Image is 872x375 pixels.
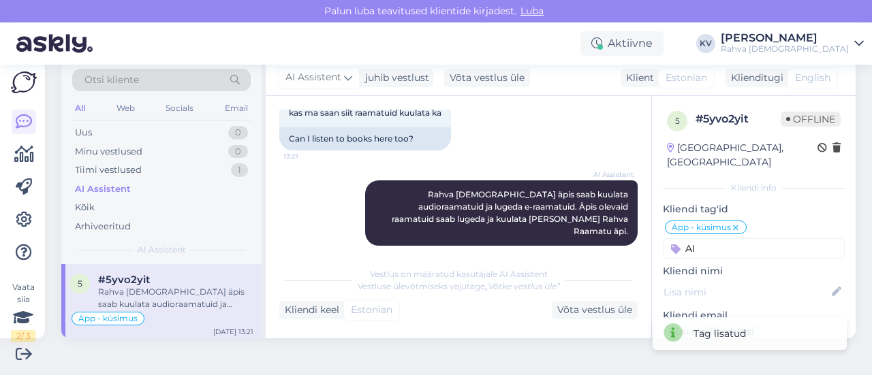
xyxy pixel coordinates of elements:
a: [PERSON_NAME]Rahva [DEMOGRAPHIC_DATA] [721,33,864,54]
span: Vestluse ülevõtmiseks vajutage [358,281,560,291]
div: All [72,99,88,117]
span: Äpp - küsimus [672,223,731,231]
div: Tag lisatud [694,327,746,341]
span: Luba [516,5,548,17]
div: Uus [75,126,92,140]
span: AI Assistent [285,70,341,85]
div: Rahva [DEMOGRAPHIC_DATA] äpis saab kuulata audioraamatuid ja lugeda e-raamatuid. Äpis olevaid raa... [98,286,253,310]
div: 1 [231,163,248,177]
div: Vaata siia [11,281,35,342]
div: [GEOGRAPHIC_DATA], [GEOGRAPHIC_DATA] [667,141,817,169]
div: Võta vestlus üle [552,301,638,319]
div: Võta vestlus üle [444,69,530,87]
div: 0 [228,145,248,159]
div: AI Assistent [75,182,131,196]
span: AI Assistent [138,244,186,256]
div: Rahva [DEMOGRAPHIC_DATA] [721,44,849,54]
span: Äpp - küsimus [78,314,138,323]
div: KV [696,34,715,53]
div: Kliendi keel [279,303,339,317]
span: 5 [78,278,82,289]
div: Web [114,99,138,117]
div: 0 [228,126,248,140]
span: Estonian [666,71,707,85]
i: „Võtke vestlus üle” [485,281,560,291]
p: Kliendi tag'id [663,202,845,216]
div: Kõik [75,201,95,214]
p: Kliendi email [663,308,845,323]
div: [PERSON_NAME] [721,33,849,44]
span: #5yvo2yit [98,274,150,286]
img: Askly Logo [11,71,37,93]
div: Klienditugi [726,71,783,85]
span: Offline [781,112,841,127]
span: Estonian [351,303,392,317]
div: 2 / 3 [11,330,35,342]
div: Arhiveeritud [75,220,131,233]
span: AI Assistent [582,169,634,180]
div: Can I listen to books here too? [279,127,451,150]
input: Lisa tag [663,238,845,259]
div: Klient [621,71,654,85]
div: Tiimi vestlused [75,163,142,177]
span: Otsi kliente [84,73,139,87]
input: Lisa nimi [664,284,829,299]
span: kas ma saan siit raamatuid kuulata ka [289,108,441,118]
div: Kliendi info [663,182,845,194]
span: 5 [675,116,680,126]
span: English [795,71,830,85]
div: Socials [163,99,196,117]
div: Aktiivne [580,31,664,56]
span: 13:21 [283,151,334,161]
div: juhib vestlust [360,71,429,85]
div: # 5yvo2yit [696,111,781,127]
p: Kliendi nimi [663,264,845,278]
div: [DATE] 13:21 [213,327,253,337]
span: 13:21 [582,246,634,257]
span: Vestlus on määratud kasutajale AI Assistent [370,269,548,279]
span: Rahva [DEMOGRAPHIC_DATA] äpis saab kuulata audioraamatuid ja lugeda e-raamatuid. Äpis olevaid raa... [392,189,630,236]
div: Minu vestlused [75,145,142,159]
div: Email [222,99,251,117]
